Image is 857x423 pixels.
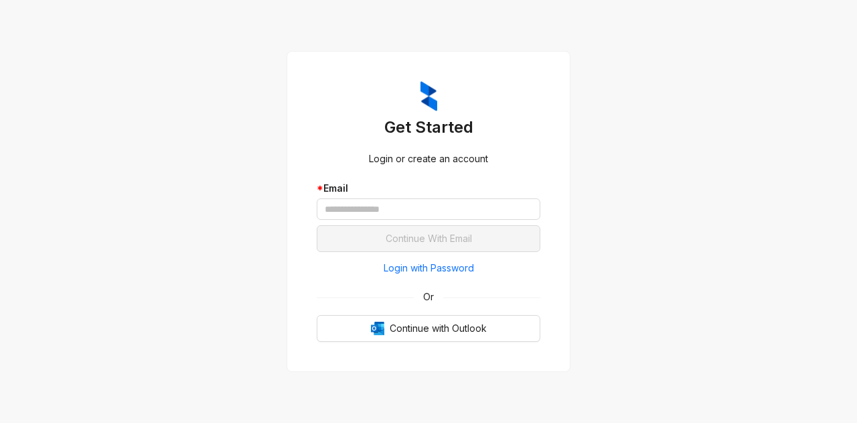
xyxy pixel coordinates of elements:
div: Email [317,181,540,196]
div: Login or create an account [317,152,540,166]
img: Outlook [371,322,384,335]
img: ZumaIcon [420,81,437,112]
button: Continue With Email [317,225,540,252]
span: Or [414,290,443,304]
span: Login with Password [384,261,474,276]
button: Login with Password [317,257,540,279]
h3: Get Started [317,117,540,138]
span: Continue with Outlook [390,321,487,336]
button: OutlookContinue with Outlook [317,315,540,342]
